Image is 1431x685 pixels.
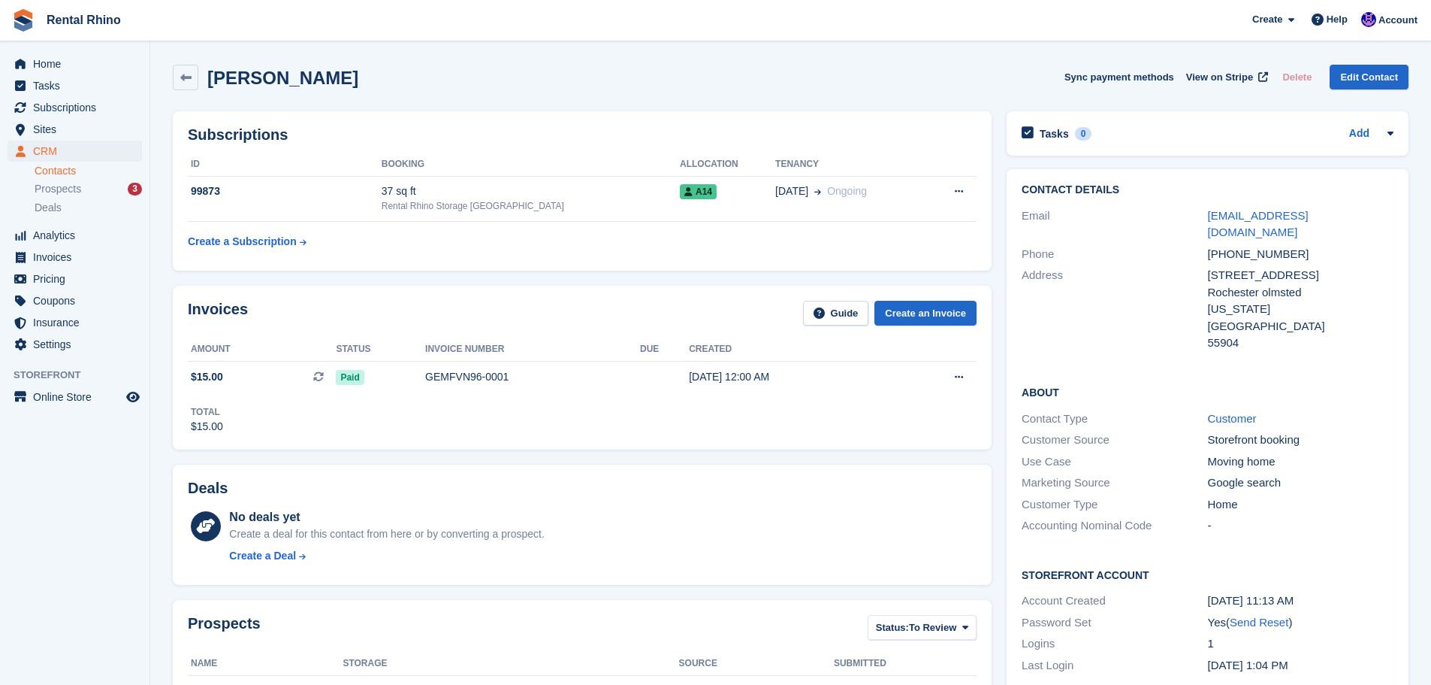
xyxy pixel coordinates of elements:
[1349,126,1369,143] a: Add
[33,247,123,268] span: Invoices
[33,386,123,408] span: Online Store
[188,153,382,177] th: ID
[1022,411,1207,428] div: Contact Type
[343,652,678,676] th: Storage
[1022,267,1207,352] div: Address
[1208,593,1393,610] div: [DATE] 11:13 AM
[188,652,343,676] th: Name
[8,75,142,96] a: menu
[1208,432,1393,449] div: Storefront booking
[33,119,123,140] span: Sites
[191,369,223,385] span: $15.00
[8,119,142,140] a: menu
[1208,496,1393,514] div: Home
[425,369,640,385] div: GEMFVN96-0001
[35,182,81,196] span: Prospects
[191,419,223,435] div: $15.00
[8,141,142,162] a: menu
[1064,65,1174,89] button: Sync payment methods
[425,338,640,362] th: Invoice number
[8,386,142,408] a: menu
[1361,12,1376,27] img: Ari Kolas
[1208,209,1309,239] a: [EMAIL_ADDRESS][DOMAIN_NAME]
[33,290,123,311] span: Coupons
[8,225,142,246] a: menu
[1075,127,1092,141] div: 0
[128,183,142,195] div: 3
[1208,474,1393,492] div: Google search
[33,268,123,289] span: Pricing
[124,388,142,406] a: Preview store
[33,312,123,333] span: Insurance
[188,480,228,497] h2: Deals
[679,652,834,676] th: Source
[336,338,425,362] th: Status
[1022,184,1393,196] h2: Contact Details
[188,234,297,250] div: Create a Subscription
[1022,208,1207,241] div: Email
[1022,567,1393,582] h2: Storefront Account
[1330,65,1408,89] a: Edit Contact
[8,312,142,333] a: menu
[382,153,680,177] th: Booking
[803,301,869,326] a: Guide
[1327,12,1348,27] span: Help
[876,620,909,635] span: Status:
[1208,453,1393,471] div: Moving home
[1208,659,1288,671] time: 2025-08-04 17:04:05 UTC
[1208,635,1393,653] div: 1
[229,548,296,564] div: Create a Deal
[8,53,142,74] a: menu
[336,370,364,385] span: Paid
[1378,13,1417,28] span: Account
[188,228,306,256] a: Create a Subscription
[1208,301,1393,318] div: [US_STATE]
[8,247,142,268] a: menu
[1276,65,1318,89] button: Delete
[382,183,680,199] div: 37 sq ft
[382,199,680,213] div: Rental Rhino Storage [GEOGRAPHIC_DATA]
[680,184,717,199] span: A14
[1208,318,1393,335] div: [GEOGRAPHIC_DATA]
[191,405,223,419] div: Total
[1208,267,1393,284] div: [STREET_ADDRESS]
[229,548,544,564] a: Create a Deal
[33,53,123,74] span: Home
[188,126,977,144] h2: Subscriptions
[1022,432,1207,449] div: Customer Source
[1022,657,1207,674] div: Last Login
[12,9,35,32] img: stora-icon-8386f47178a22dfd0bd8f6a31ec36ba5ce8667c1dd55bd0f319d3a0aa187defe.svg
[229,526,544,542] div: Create a deal for this contact from here or by converting a prospect.
[868,615,977,640] button: Status: To Review
[188,615,261,643] h2: Prospects
[1040,127,1069,141] h2: Tasks
[188,338,336,362] th: Amount
[909,620,956,635] span: To Review
[1022,384,1393,399] h2: About
[1022,517,1207,535] div: Accounting Nominal Code
[834,652,923,676] th: Submitted
[35,181,142,197] a: Prospects 3
[680,153,775,177] th: Allocation
[8,97,142,118] a: menu
[1230,616,1288,629] a: Send Reset
[1022,593,1207,610] div: Account Created
[1022,453,1207,471] div: Use Case
[1180,65,1271,89] a: View on Stripe
[33,97,123,118] span: Subscriptions
[8,334,142,355] a: menu
[640,338,689,362] th: Due
[33,225,123,246] span: Analytics
[14,368,149,383] span: Storefront
[188,301,248,326] h2: Invoices
[1208,246,1393,263] div: [PHONE_NUMBER]
[1022,474,1207,492] div: Marketing Source
[1208,614,1393,632] div: Yes
[41,8,127,32] a: Rental Rhino
[775,183,808,199] span: [DATE]
[689,369,895,385] div: [DATE] 12:00 AM
[827,185,867,197] span: Ongoing
[1022,246,1207,263] div: Phone
[775,153,925,177] th: Tenancy
[1186,70,1253,85] span: View on Stripe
